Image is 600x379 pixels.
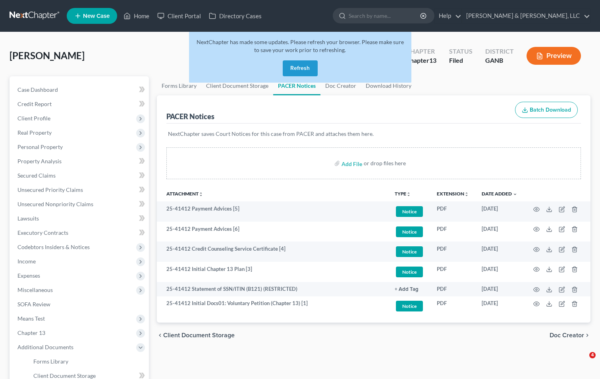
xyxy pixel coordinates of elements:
[396,206,423,217] span: Notice
[11,97,149,111] a: Credit Report
[11,297,149,311] a: SOFA Review
[283,60,318,76] button: Refresh
[550,332,584,338] span: Doc Creator
[17,172,56,179] span: Secured Claims
[430,262,475,282] td: PDF
[475,296,524,317] td: [DATE]
[157,296,388,317] td: 25-41412 Initial Docs01: Voluntary Petition (Chapter 13) [1]
[17,329,45,336] span: Chapter 13
[17,272,40,279] span: Expenses
[530,106,571,113] span: Batch Download
[163,332,235,338] span: Client Document Storage
[395,225,424,238] a: Notice
[349,8,421,23] input: Search by name...
[11,211,149,226] a: Lawsuits
[17,229,68,236] span: Executory Contracts
[430,222,475,242] td: PDF
[550,332,590,338] button: Doc Creator chevron_right
[437,191,469,197] a: Extensionunfold_more
[395,205,424,218] a: Notice
[157,332,235,338] button: chevron_left Client Document Storage
[17,201,93,207] span: Unsecured Nonpriority Claims
[157,242,388,262] td: 25-41412 Credit Counseling Service Certificate [4]
[83,13,110,19] span: New Case
[430,282,475,296] td: PDF
[430,201,475,222] td: PDF
[449,47,473,56] div: Status
[168,130,579,138] p: NextChapter saves Court Notices for this case from PACER and attaches them here.
[395,287,419,292] button: + Add Tag
[157,262,388,282] td: 25-41412 Initial Chapter 13 Plan [3]
[11,183,149,197] a: Unsecured Priority Claims
[17,215,39,222] span: Lawsuits
[430,296,475,317] td: PDF
[406,47,436,56] div: Chapter
[33,358,68,365] span: Forms Library
[527,47,581,65] button: Preview
[11,197,149,211] a: Unsecured Nonpriority Claims
[17,315,45,322] span: Means Test
[17,115,50,122] span: Client Profile
[197,39,404,53] span: NextChapter has made some updates. Please refresh your browser. Please make sure to save your wor...
[573,352,592,371] iframe: Intercom live chat
[449,56,473,65] div: Filed
[33,372,96,379] span: Client Document Storage
[157,222,388,242] td: 25-41412 Payment Advices [6]
[17,186,83,193] span: Unsecured Priority Claims
[464,192,469,197] i: unfold_more
[17,129,52,136] span: Real Property
[482,191,517,197] a: Date Added expand_more
[157,76,201,95] a: Forms Library
[475,201,524,222] td: [DATE]
[475,282,524,296] td: [DATE]
[475,262,524,282] td: [DATE]
[11,226,149,240] a: Executory Contracts
[364,159,406,167] div: or drop files here
[157,282,388,296] td: 25-41412 Statement of SSN/ITIN (B121) (RESTRICTED)
[17,301,50,307] span: SOFA Review
[120,9,153,23] a: Home
[157,201,388,222] td: 25-41412 Payment Advices [5]
[475,222,524,242] td: [DATE]
[11,154,149,168] a: Property Analysis
[396,267,423,277] span: Notice
[395,300,424,313] a: Notice
[166,112,214,121] div: PACER Notices
[157,332,163,338] i: chevron_left
[395,285,424,293] a: + Add Tag
[589,352,596,358] span: 4
[515,102,578,118] button: Batch Download
[199,192,203,197] i: unfold_more
[17,344,73,350] span: Additional Documents
[17,286,53,293] span: Miscellaneous
[395,265,424,278] a: Notice
[513,192,517,197] i: expand_more
[27,354,149,369] a: Forms Library
[396,226,423,237] span: Notice
[475,242,524,262] td: [DATE]
[10,50,85,61] span: [PERSON_NAME]
[429,56,436,64] span: 13
[17,86,58,93] span: Case Dashboard
[205,9,266,23] a: Directory Cases
[11,83,149,97] a: Case Dashboard
[406,56,436,65] div: Chapter
[17,258,36,265] span: Income
[166,191,203,197] a: Attachmentunfold_more
[584,332,590,338] i: chevron_right
[17,101,52,107] span: Credit Report
[396,301,423,311] span: Notice
[153,9,205,23] a: Client Portal
[406,192,411,197] i: unfold_more
[17,143,63,150] span: Personal Property
[11,168,149,183] a: Secured Claims
[462,9,590,23] a: [PERSON_NAME] & [PERSON_NAME], LLC
[17,158,62,164] span: Property Analysis
[395,191,411,197] button: TYPEunfold_more
[430,242,475,262] td: PDF
[396,246,423,257] span: Notice
[395,245,424,258] a: Notice
[17,244,90,250] span: Codebtors Insiders & Notices
[485,56,514,65] div: GANB
[485,47,514,56] div: District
